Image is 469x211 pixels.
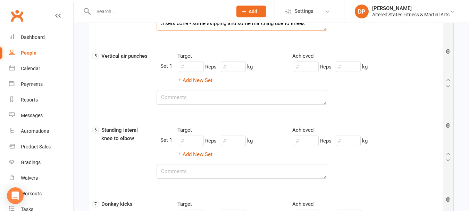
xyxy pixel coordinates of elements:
a: Messages [9,108,73,123]
div: Altered States Fitness & Martial Arts [372,11,450,18]
span: Reps [320,64,332,70]
span: 5 [92,52,99,59]
a: Workouts [9,186,73,202]
div: Messages [21,113,43,118]
div: People [21,50,36,56]
a: Automations [9,123,73,139]
div: Achieved [287,200,402,208]
div: Gradings [21,160,41,165]
div: 5Vertical air punchesTargetAchievedRepskgRepskg Add New Set [89,46,453,120]
input: # [336,136,361,146]
div: DP [355,5,369,18]
div: Product Sales [21,144,51,149]
textarea: 3 sets done - some skipping and some marching due to knees [157,16,327,31]
div: [PERSON_NAME] [372,5,450,11]
div: Calendar [21,66,40,71]
span: 7 [92,201,99,208]
div: Dashboard [21,34,45,40]
span: 6 [92,127,99,133]
div: Open Intercom Messenger [7,187,24,204]
button: Add New Set [177,76,212,84]
input: # [221,136,246,146]
button: Add [236,6,266,17]
div: Target [172,52,287,60]
a: Clubworx [8,7,26,24]
a: Calendar [9,61,73,76]
div: Target [172,126,287,134]
div: Target [172,200,287,208]
div: Workouts [21,191,42,196]
input: # [294,136,319,146]
input: # [294,62,319,72]
span: Reps [205,138,217,144]
div: Achieved [287,52,402,60]
input: # [179,62,204,72]
div: Automations [21,128,49,134]
button: Add New Set [177,150,212,159]
div: Waivers [21,175,38,181]
span: Reps [205,64,217,70]
input: # [336,62,361,72]
div: kg [292,60,368,73]
span: Reps [320,138,332,144]
div: kg [177,60,253,73]
label: Vertical air punches [101,52,148,60]
a: People [9,45,73,61]
div: 6Standing lateral knee to elbowTargetAchievedRepskgRepskg Add New Set [89,120,453,194]
label: Standing lateral knee to elbow [101,126,150,143]
div: kg [177,134,253,147]
a: Dashboard [9,30,73,45]
span: Add [249,9,257,14]
div: Payments [21,81,43,87]
a: Payments [9,76,73,92]
label: Donkey kicks [101,200,133,208]
input: # [221,62,246,72]
a: Gradings [9,155,73,170]
a: Waivers [9,170,73,186]
a: Reports [9,92,73,108]
div: kg [292,134,368,147]
a: Product Sales [9,139,73,155]
div: Achieved [287,126,402,134]
div: Reports [21,97,38,103]
input: Search... [91,7,227,16]
span: Settings [294,3,313,19]
input: # [179,136,204,146]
